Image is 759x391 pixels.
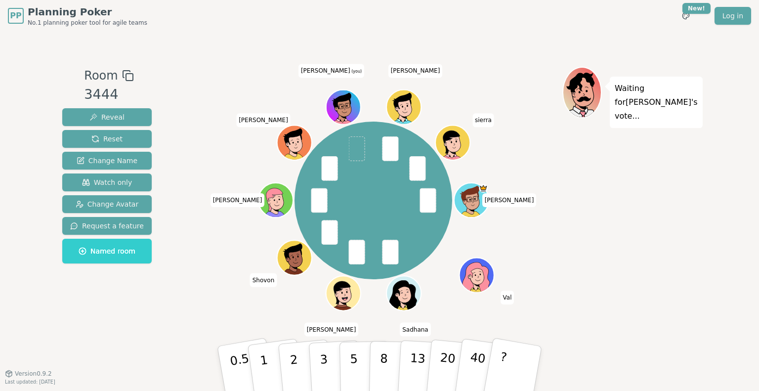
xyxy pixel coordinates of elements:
button: Reveal [62,108,152,126]
span: Room [84,67,118,85]
button: Click to change your avatar [327,91,359,124]
div: New! [682,3,711,14]
span: Reveal [89,112,125,122]
span: Click to change your name [482,193,537,207]
p: Waiting for [PERSON_NAME] 's vote... [615,82,698,123]
span: Version 0.9.2 [15,370,52,378]
button: Change Name [62,152,152,170]
span: Click to change your name [298,64,364,78]
span: Click to change your name [400,323,431,337]
button: Watch only [62,174,152,191]
span: Request a feature [70,221,144,231]
span: spencer is the host [479,184,488,193]
button: Version0.9.2 [5,370,52,378]
span: Click to change your name [501,291,514,304]
span: Click to change your name [211,193,265,207]
span: Planning Poker [28,5,147,19]
span: Click to change your name [250,273,277,287]
div: 3444 [84,85,133,105]
span: Change Name [77,156,137,166]
span: (you) [350,69,362,74]
button: Reset [62,130,152,148]
span: Last updated: [DATE] [5,379,55,385]
span: Click to change your name [304,323,359,337]
button: New! [677,7,695,25]
button: Request a feature [62,217,152,235]
a: Log in [715,7,751,25]
span: Watch only [82,177,132,187]
button: Named room [62,239,152,263]
span: Click to change your name [388,64,443,78]
span: Click to change your name [236,113,291,127]
button: Change Avatar [62,195,152,213]
span: No.1 planning poker tool for agile teams [28,19,147,27]
span: Click to change your name [472,113,494,127]
span: PP [10,10,21,22]
span: Reset [91,134,123,144]
span: Change Avatar [76,199,139,209]
a: PPPlanning PokerNo.1 planning poker tool for agile teams [8,5,147,27]
span: Named room [79,246,135,256]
